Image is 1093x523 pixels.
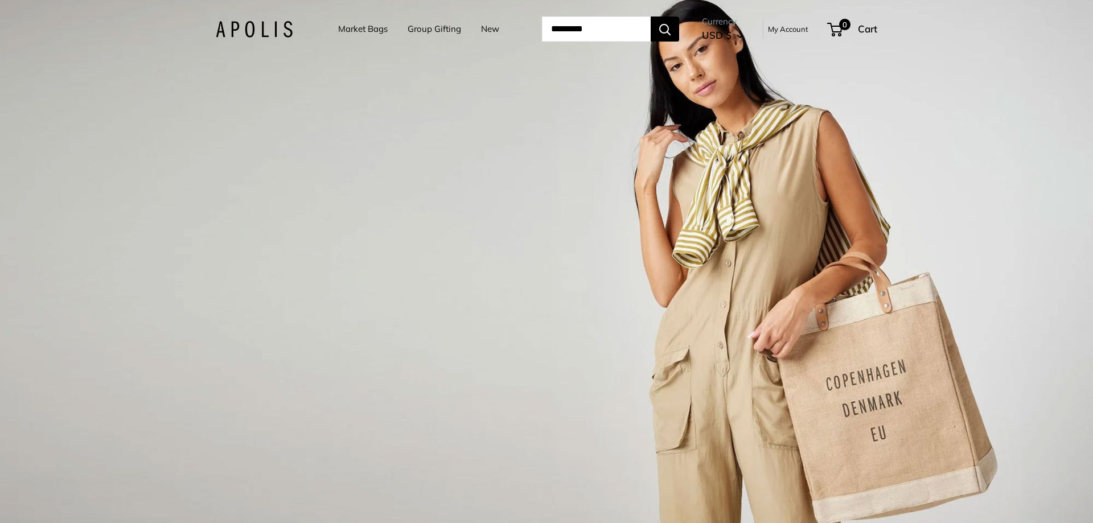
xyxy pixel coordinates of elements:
[216,21,293,38] img: Apolis
[408,21,461,37] a: Group Gifting
[338,21,388,37] a: Market Bags
[702,26,743,44] button: USD $
[828,20,877,38] a: 0 Cart
[702,29,732,41] span: USD $
[858,23,877,35] span: Cart
[542,17,651,42] input: Search...
[839,19,850,30] span: 0
[768,22,808,36] a: My Account
[481,21,499,37] a: New
[651,17,679,42] button: Search
[702,14,743,30] span: Currency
